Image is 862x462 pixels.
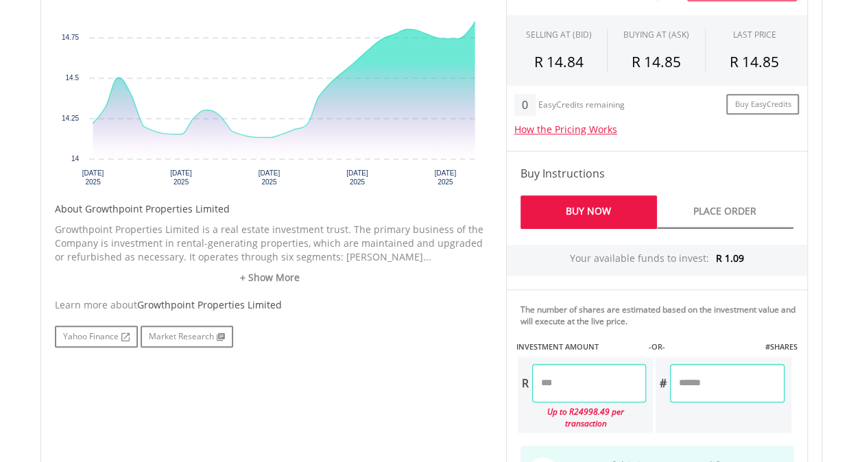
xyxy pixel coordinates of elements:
[170,169,192,186] text: [DATE] 2025
[82,169,104,186] text: [DATE] 2025
[137,298,282,311] span: Growthpoint Properties Limited
[55,298,486,312] div: Learn more about
[534,52,583,71] span: R 14.84
[716,252,744,265] span: R 1.09
[623,29,689,40] span: BUYING AT (ASK)
[258,169,280,186] text: [DATE] 2025
[514,123,617,136] a: How the Pricing Works
[55,271,486,284] a: + Show More
[346,169,368,186] text: [DATE] 2025
[733,29,776,40] div: LAST PRICE
[726,94,799,115] a: Buy EasyCredits
[514,94,536,116] div: 0
[520,195,657,229] a: Buy Now
[71,155,79,162] text: 14
[520,304,802,327] div: The number of shares are estimated based on the investment value and will execute at the live price.
[518,402,647,433] div: Up to R24998.49 per transaction
[538,100,625,112] div: EasyCredits remaining
[518,364,532,402] div: R
[730,52,779,71] span: R 14.85
[525,29,591,40] div: SELLING AT (BID)
[434,169,456,186] text: [DATE] 2025
[55,202,486,216] h5: About Growthpoint Properties Limited
[765,341,797,352] label: #SHARES
[141,326,233,348] a: Market Research
[520,165,793,182] h4: Buy Instructions
[632,52,681,71] span: R 14.85
[656,364,670,402] div: #
[65,74,79,82] text: 14.5
[648,341,665,352] label: -OR-
[507,245,807,276] div: Your available funds to invest:
[516,341,599,352] label: INVESTMENT AMOUNT
[55,223,486,264] p: Growthpoint Properties Limited is a real estate investment trust. The primary business of the Com...
[657,195,793,229] a: Place Order
[61,114,78,122] text: 14.25
[61,34,78,41] text: 14.75
[55,326,138,348] a: Yahoo Finance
